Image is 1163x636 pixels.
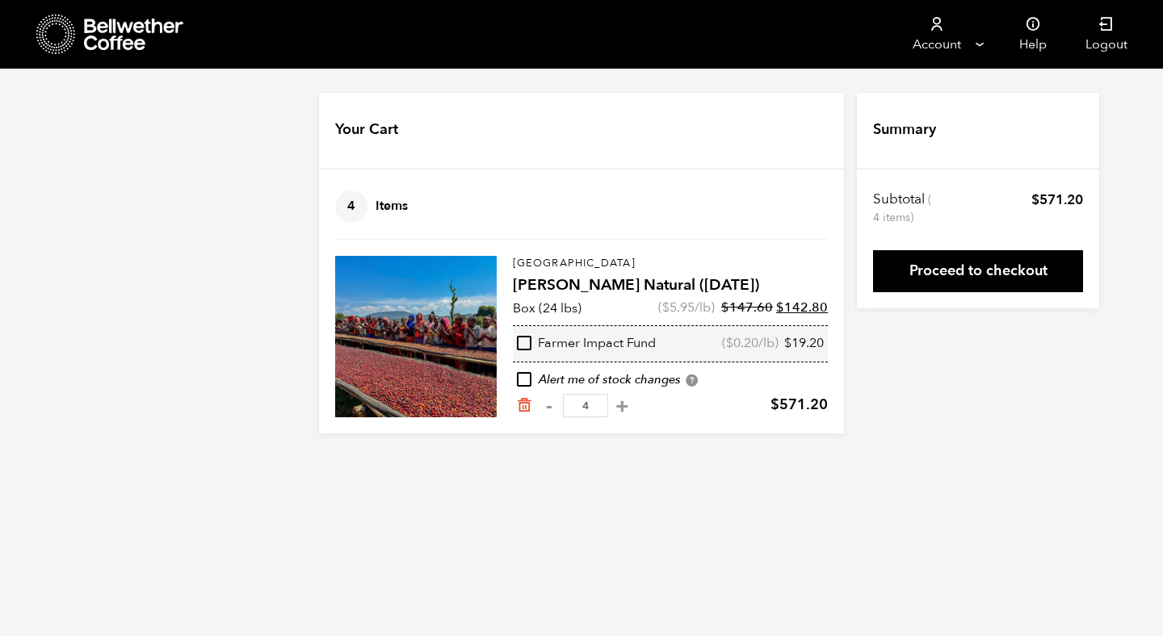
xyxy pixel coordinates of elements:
[1031,190,1083,209] bdi: 571.20
[662,299,670,316] span: $
[513,299,581,318] p: Box (24 lbs)
[517,335,656,353] div: Farmer Impact Fund
[776,299,784,316] span: $
[335,119,398,140] h4: Your Cart
[721,299,729,316] span: $
[563,394,608,417] input: Qty
[784,334,824,352] bdi: 19.20
[662,299,695,316] bdi: 5.95
[726,334,758,352] bdi: 0.20
[873,250,1083,292] a: Proceed to checkout
[658,299,715,316] span: ( /lb)
[612,398,632,414] button: +
[873,119,936,140] h4: Summary
[722,335,779,353] span: ( /lb)
[516,397,532,414] a: Remove from cart
[335,190,367,223] span: 4
[726,334,733,352] span: $
[513,371,828,389] div: Alert me of stock changes
[776,299,828,316] bdi: 142.80
[784,334,791,352] span: $
[721,299,773,316] bdi: 147.60
[513,256,828,272] p: [GEOGRAPHIC_DATA]
[539,398,559,414] button: -
[335,190,408,223] h4: Items
[1031,190,1039,209] span: $
[513,274,828,297] h4: [PERSON_NAME] Natural ([DATE])
[770,395,828,415] bdi: 571.20
[770,395,779,415] span: $
[873,190,934,226] th: Subtotal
